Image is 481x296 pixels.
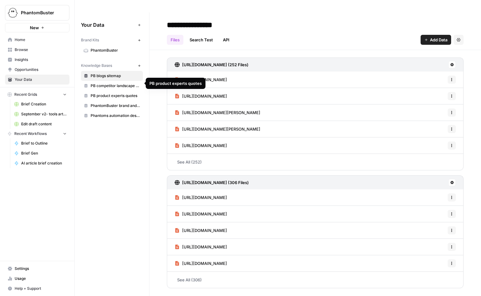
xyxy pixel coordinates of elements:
a: See All (252) [167,154,464,170]
button: Add Data [421,35,451,45]
span: September v2- tools articles [21,111,67,117]
span: Edit draft content [21,121,67,127]
a: [URL][DOMAIN_NAME] [175,88,227,104]
span: Browse [15,47,67,53]
a: Usage [5,274,69,284]
h3: [URL][DOMAIN_NAME] (252 Files) [182,62,248,68]
a: Brief Gen [12,148,69,158]
span: [URL][DOMAIN_NAME] [182,76,227,83]
span: PhantomBuster [21,10,59,16]
a: Browse [5,45,69,55]
a: [URL][DOMAIN_NAME] (252 Files) [175,58,248,72]
button: Workspace: PhantomBuster [5,5,69,21]
a: Settings [5,264,69,274]
span: Brief to Outline [21,141,67,146]
a: PhantomBuster brand and product kit info [81,101,143,111]
a: Your Data [5,75,69,85]
span: Brand Kits [81,37,99,43]
div: PB product experts quotes [149,80,202,86]
button: Recent Workflows [5,129,69,138]
a: Opportunities [5,65,69,75]
span: Usage [15,276,67,281]
a: September v2- tools articles [12,109,69,119]
span: PB competitor landscape (needs updating) [91,83,140,89]
a: [URL][DOMAIN_NAME] (306 Files) [175,176,249,189]
span: Settings [15,266,67,271]
a: [URL][DOMAIN_NAME] [175,72,227,88]
a: [URL][DOMAIN_NAME][PERSON_NAME] [175,121,260,137]
span: Brief Creation [21,101,67,107]
a: [URL][DOMAIN_NAME] [175,137,227,154]
span: [URL][DOMAIN_NAME] [182,211,227,217]
a: [URL][DOMAIN_NAME] [175,222,227,238]
a: PB blogs sitemap [81,71,143,81]
span: Knowledge Bases [81,63,112,68]
span: [URL][DOMAIN_NAME] [182,227,227,234]
span: Phantoms automation descriptions (most used ones) [91,113,140,118]
span: Insights [15,57,67,62]
span: New [30,25,39,31]
a: [URL][DOMAIN_NAME] [175,189,227,206]
span: [URL][DOMAIN_NAME][PERSON_NAME] [182,109,260,116]
button: Recent Grids [5,90,69,99]
span: PhantomBuster brand and product kit info [91,103,140,109]
span: Recent Workflows [14,131,47,136]
span: Your Data [15,77,67,82]
span: [URL][DOMAIN_NAME] [182,194,227,201]
button: Help + Support [5,284,69,294]
a: Files [167,35,183,45]
a: PB product experts quotes [81,91,143,101]
a: PB competitor landscape (needs updating) [81,81,143,91]
button: New [5,23,69,32]
a: [URL][DOMAIN_NAME][PERSON_NAME] [175,104,260,121]
span: Help + Support [15,286,67,291]
span: PB blogs sitemap [91,73,140,79]
a: [URL][DOMAIN_NAME] [175,255,227,271]
a: [URL][DOMAIN_NAME] [175,239,227,255]
a: Brief Creation [12,99,69,109]
span: Brief Gen [21,150,67,156]
a: AI article brief creation [12,158,69,168]
a: See All (306) [167,272,464,288]
span: PB product experts quotes [91,93,140,99]
img: PhantomBuster Logo [7,7,18,18]
a: PhantomBuster [81,45,143,55]
a: Search Test [186,35,217,45]
span: Your Data [81,21,135,29]
a: Home [5,35,69,45]
span: [URL][DOMAIN_NAME] [182,260,227,266]
a: API [219,35,233,45]
a: [URL][DOMAIN_NAME] [175,206,227,222]
span: Add Data [430,37,447,43]
span: AI article brief creation [21,160,67,166]
a: Insights [5,55,69,65]
span: Recent Grids [14,92,37,97]
span: Opportunities [15,67,67,72]
span: [URL][DOMAIN_NAME] [182,93,227,99]
a: Edit draft content [12,119,69,129]
span: [URL][DOMAIN_NAME] [182,142,227,149]
span: Home [15,37,67,43]
span: PhantomBuster [91,48,140,53]
span: [URL][DOMAIN_NAME] [182,244,227,250]
span: [URL][DOMAIN_NAME][PERSON_NAME] [182,126,260,132]
h3: [URL][DOMAIN_NAME] (306 Files) [182,179,249,186]
a: Phantoms automation descriptions (most used ones) [81,111,143,121]
a: Brief to Outline [12,138,69,148]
